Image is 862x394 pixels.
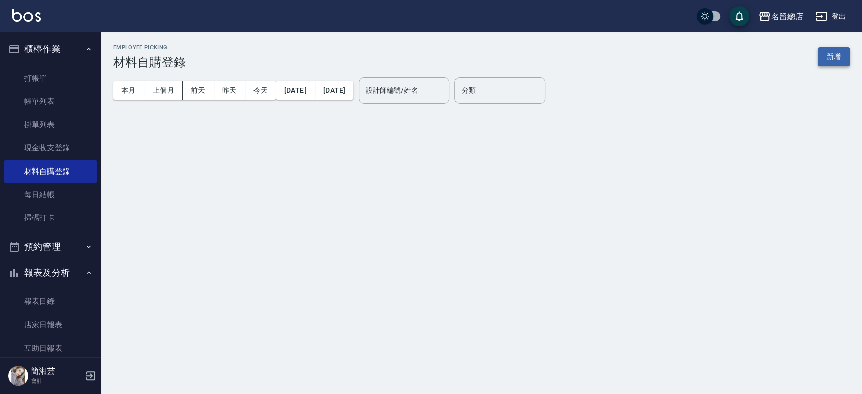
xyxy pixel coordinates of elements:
h2: Employee Picking [113,44,186,51]
a: 新增 [818,51,850,61]
button: 報表及分析 [4,260,97,286]
button: 今天 [245,81,276,100]
a: 現金收支登錄 [4,136,97,159]
button: 昨天 [214,81,245,100]
div: 名留總店 [771,10,803,23]
img: Logo [12,9,41,22]
img: Person [8,366,28,386]
button: 名留總店 [754,6,807,27]
h5: 簡湘芸 [31,366,82,376]
h3: 材料自購登錄 [113,55,186,69]
button: 上個月 [144,81,183,100]
button: save [729,6,749,26]
button: 新增 [818,47,850,66]
button: [DATE] [315,81,353,100]
a: 掛單列表 [4,113,97,136]
a: 報表目錄 [4,290,97,313]
a: 帳單列表 [4,90,97,113]
button: 登出 [811,7,850,26]
a: 掃碼打卡 [4,206,97,230]
a: 每日結帳 [4,183,97,206]
a: 店家日報表 [4,313,97,336]
a: 打帳單 [4,67,97,90]
a: 互助日報表 [4,336,97,360]
button: [DATE] [276,81,315,100]
button: 預約管理 [4,234,97,260]
p: 會計 [31,376,82,385]
button: 前天 [183,81,214,100]
a: 材料自購登錄 [4,160,97,183]
button: 櫃檯作業 [4,36,97,63]
button: 本月 [113,81,144,100]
